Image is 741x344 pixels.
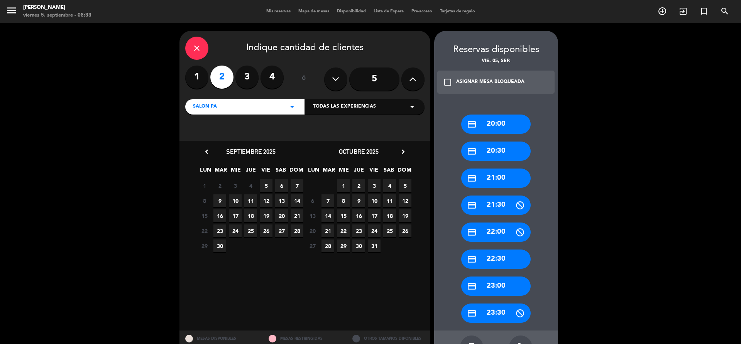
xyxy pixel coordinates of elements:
i: credit_card [467,174,477,183]
span: 23 [213,224,226,237]
i: credit_card [467,228,477,237]
span: 6 [275,179,288,192]
span: 28 [291,224,303,237]
i: close [192,44,201,53]
span: 30 [352,239,365,252]
span: Mis reservas [262,9,294,13]
label: 1 [185,66,208,89]
span: JUE [352,165,365,178]
i: exit_to_app [678,7,688,16]
div: ó [291,66,316,93]
span: 9 [352,194,365,207]
span: Mapa de mesas [294,9,333,13]
span: 10 [368,194,381,207]
span: 3 [229,179,242,192]
span: 26 [260,224,272,237]
div: Reservas disponibles [434,42,558,57]
i: chevron_left [203,148,211,156]
span: VIE [259,165,272,178]
span: 2 [352,179,365,192]
span: MAR [322,165,335,178]
span: septiembre 2025 [226,148,276,155]
span: LUN [307,165,320,178]
span: 31 [368,239,381,252]
span: SAB [274,165,287,178]
span: 17 [368,209,381,222]
span: 19 [399,209,411,222]
span: 18 [383,209,396,222]
span: VIE [367,165,380,178]
label: 3 [235,66,259,89]
span: MIE [337,165,350,178]
span: 14 [291,194,303,207]
span: 1 [198,179,211,192]
span: 7 [291,179,303,192]
span: 7 [321,194,334,207]
span: 27 [275,224,288,237]
span: SAB [382,165,395,178]
span: 22 [337,224,350,237]
div: 22:00 [461,223,531,242]
span: 23 [352,224,365,237]
i: turned_in_not [699,7,709,16]
span: 8 [198,194,211,207]
label: 4 [261,66,284,89]
span: 12 [399,194,411,207]
span: Tarjetas de regalo [436,9,479,13]
span: DOM [398,165,410,178]
span: 22 [198,224,211,237]
div: 22:30 [461,250,531,269]
i: add_circle_outline [658,7,667,16]
div: 20:00 [461,115,531,134]
span: 24 [368,224,381,237]
div: ASIGNAR MESA BLOQUEADA [456,78,524,86]
span: Lista de Espera [370,9,408,13]
i: credit_card [467,309,477,318]
span: 26 [399,224,411,237]
span: 4 [244,179,257,192]
span: 25 [383,224,396,237]
span: DOM [289,165,302,178]
i: chevron_right [399,148,407,156]
span: 12 [260,194,272,207]
label: 2 [210,66,233,89]
span: 10 [229,194,242,207]
span: SALON PA [193,103,217,111]
span: 27 [306,239,319,252]
span: 28 [321,239,334,252]
span: Pre-acceso [408,9,436,13]
span: 25 [244,224,257,237]
span: 6 [306,194,319,207]
span: 29 [337,239,350,252]
span: 19 [260,209,272,222]
span: Todas las experiencias [313,103,376,111]
div: 23:30 [461,304,531,323]
span: 15 [337,209,350,222]
span: 20 [306,224,319,237]
i: search [720,7,729,16]
button: menu [6,5,17,19]
i: credit_card [467,147,477,156]
span: 20 [275,209,288,222]
div: 21:00 [461,169,531,188]
div: 21:30 [461,196,531,215]
i: credit_card [467,120,477,129]
div: viernes 5. septiembre - 08:33 [23,12,91,19]
i: credit_card [467,282,477,291]
span: 1 [337,179,350,192]
div: [PERSON_NAME] [23,4,91,12]
div: vie. 05, sep. [434,57,558,65]
span: 13 [306,209,319,222]
i: credit_card [467,201,477,210]
span: 16 [213,209,226,222]
span: 29 [198,239,211,252]
span: 21 [321,224,334,237]
i: arrow_drop_down [288,102,297,111]
span: 16 [352,209,365,222]
i: arrow_drop_down [408,102,417,111]
span: 5 [399,179,411,192]
span: MIE [229,165,242,178]
span: 18 [244,209,257,222]
span: 3 [368,179,381,192]
span: 24 [229,224,242,237]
